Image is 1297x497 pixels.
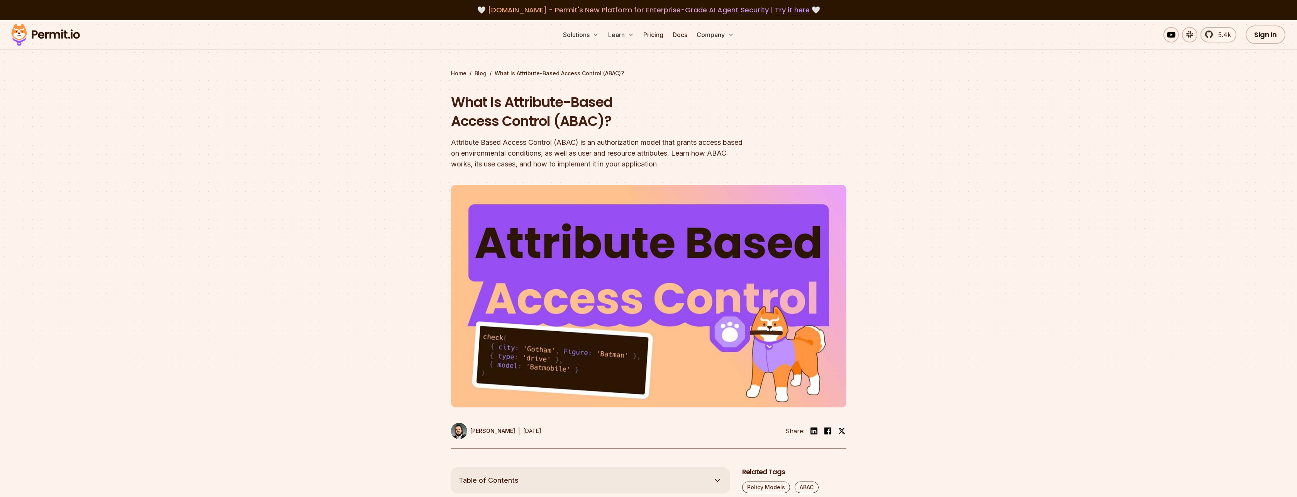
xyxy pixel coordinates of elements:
[838,427,846,435] img: twitter
[470,427,515,435] p: [PERSON_NAME]
[19,5,1278,15] div: 🤍 🤍
[451,185,846,407] img: What Is Attribute-Based Access Control (ABAC)?
[1214,30,1231,39] span: 5.4k
[8,22,83,48] img: Permit logo
[523,427,541,434] time: [DATE]
[451,70,466,77] a: Home
[809,426,819,436] img: linkedin
[488,5,810,15] span: [DOMAIN_NAME] - Permit's New Platform for Enterprise-Grade AI Agent Security |
[742,467,846,477] h2: Related Tags
[459,475,519,486] span: Table of Contents
[1200,27,1236,42] a: 5.4k
[823,426,832,436] img: facebook
[560,27,602,42] button: Solutions
[1246,25,1285,44] a: Sign In
[451,93,748,131] h1: What Is Attribute-Based Access Control (ABAC)?
[785,426,805,436] li: Share:
[605,27,637,42] button: Learn
[475,70,487,77] a: Blog
[795,482,819,493] a: ABAC
[451,137,748,170] div: Attribute Based Access Control (ABAC) is an authorization model that grants access based on envir...
[640,27,666,42] a: Pricing
[451,423,467,439] img: Gabriel L. Manor
[670,27,690,42] a: Docs
[775,5,810,15] a: Try it here
[451,423,515,439] a: [PERSON_NAME]
[693,27,737,42] button: Company
[451,467,730,494] button: Table of Contents
[451,70,846,77] div: / /
[518,426,520,436] div: |
[742,482,790,493] a: Policy Models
